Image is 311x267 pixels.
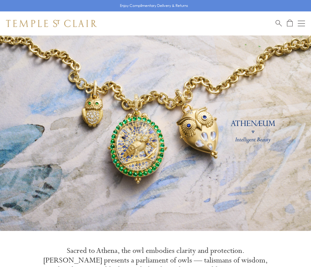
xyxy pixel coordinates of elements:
p: Enjoy Complimentary Delivery & Returns [120,3,188,9]
a: Search [276,20,282,27]
button: Open navigation [298,20,305,27]
a: Open Shopping Bag [287,20,293,27]
img: Temple St. Clair [6,20,97,27]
